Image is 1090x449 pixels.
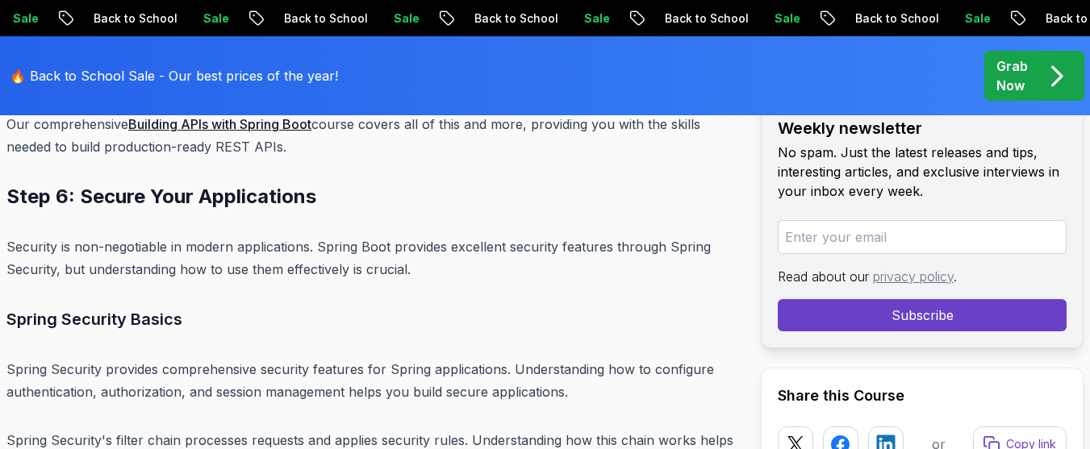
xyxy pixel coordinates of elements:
p: Back to School [650,10,760,27]
p: Sale [189,10,240,27]
h3: Spring Security Basics [6,306,735,332]
p: Sale [570,10,621,27]
p: Read about our . [778,267,1067,286]
a: privacy policy [873,268,954,285]
p: No spam. Just the latest releases and tips, interesting articles, and exclusive interviews in you... [778,143,1067,201]
p: Back to School [79,10,189,27]
h2: Step 6: Secure Your Applications [6,184,735,210]
p: Security is non-negotiable in modern applications. Spring Boot provides excellent security featur... [6,235,735,281]
p: Back to School [841,10,950,27]
button: Subscribe [778,299,1067,331]
p: Our comprehensive course covers all of this and more, providing you with the skills needed to bui... [6,113,735,158]
h2: Weekly newsletter [778,117,1067,139]
p: Grab Now [996,56,1028,95]
p: Sale [379,10,431,27]
input: Enter your email [778,220,1067,254]
p: Sale [760,10,812,27]
a: Building APIs with Spring Boot [128,116,311,132]
p: Sale [950,10,1002,27]
h2: Share this Course [778,385,1067,407]
p: Back to School [460,10,570,27]
p: Back to School [269,10,379,27]
p: 🔥 Back to School Sale - Our best prices of the year! [10,66,338,85]
p: Spring Security provides comprehensive security features for Spring applications. Understanding h... [6,358,735,403]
